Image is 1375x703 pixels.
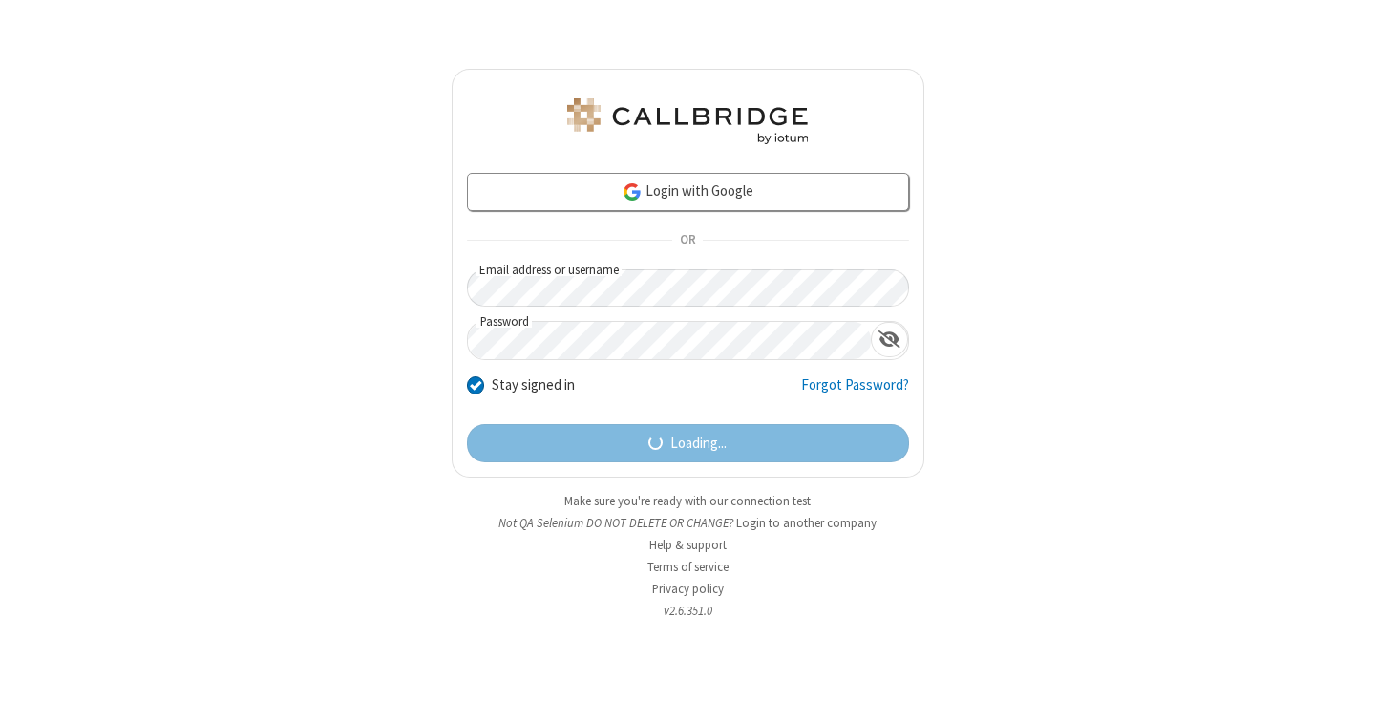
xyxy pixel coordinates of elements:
[467,424,909,462] button: Loading...
[670,433,727,455] span: Loading...
[647,559,729,575] a: Terms of service
[467,173,909,211] a: Login with Google
[492,374,575,396] label: Stay signed in
[452,514,924,532] li: Not QA Selenium DO NOT DELETE OR CHANGE?
[452,602,924,620] li: v2.6.351.0
[672,227,703,254] span: OR
[736,514,877,532] button: Login to another company
[564,493,811,509] a: Make sure you're ready with our connection test
[622,181,643,202] img: google-icon.png
[801,374,909,411] a: Forgot Password?
[652,581,724,597] a: Privacy policy
[563,98,812,144] img: QA Selenium DO NOT DELETE OR CHANGE
[468,322,871,359] input: Password
[467,269,909,307] input: Email address or username
[649,537,727,553] a: Help & support
[871,322,908,357] div: Show password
